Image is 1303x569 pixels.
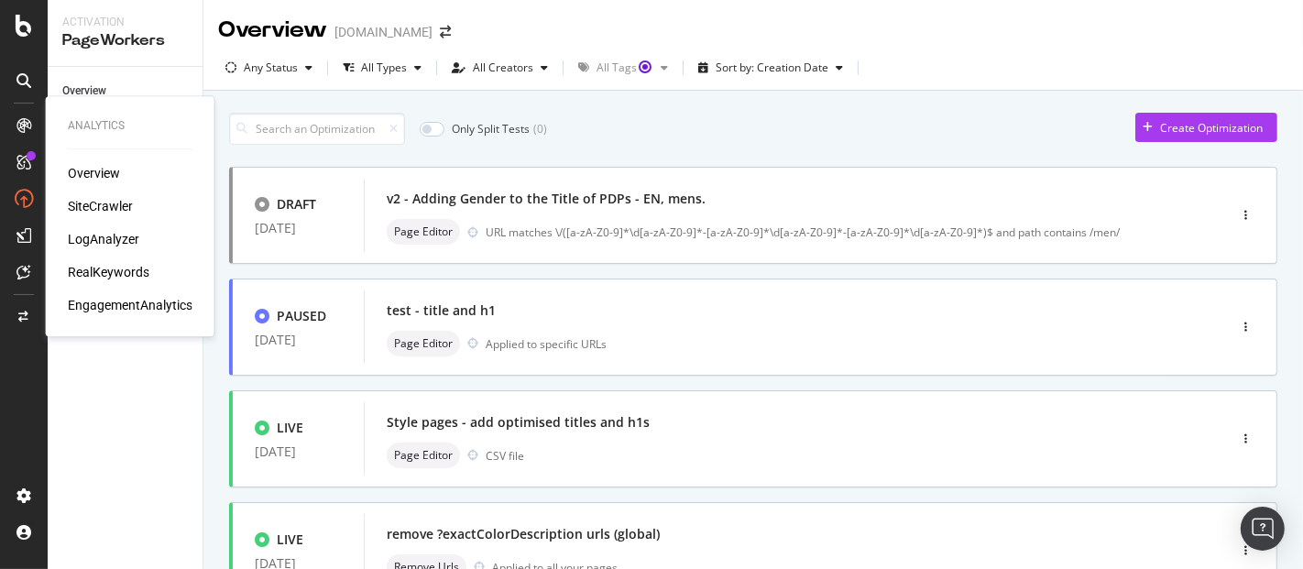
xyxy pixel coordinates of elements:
div: Analytics [68,118,192,134]
span: Page Editor [394,226,453,237]
div: [DATE] [255,221,342,235]
div: arrow-right-arrow-left [440,26,451,38]
div: [DOMAIN_NAME] [334,23,433,41]
button: Create Optimization [1135,113,1277,142]
a: RealKeywords [68,263,149,281]
a: SiteCrawler [68,197,133,215]
div: LIVE [277,419,303,437]
button: All Creators [444,53,555,82]
a: Overview [62,82,190,101]
div: [DATE] [255,333,342,347]
div: [DATE] [255,444,342,459]
div: DRAFT [277,195,316,213]
button: All Types [335,53,429,82]
div: v2 - Adding Gender to the Title of PDPs - EN, mens. [387,190,706,208]
a: Overview [68,164,120,182]
div: Applied to specific URLs [486,336,607,352]
div: remove ?exactColorDescription urls (global) [387,525,660,543]
div: Open Intercom Messenger [1241,507,1285,551]
div: Only Split Tests [452,121,530,137]
div: CSV file [486,448,524,464]
div: Tooltip anchor [637,59,653,75]
span: Page Editor [394,450,453,461]
div: neutral label [387,219,460,245]
div: Activation [62,15,188,30]
div: All Types [361,62,407,73]
div: Style pages - add optimised titles and h1s [387,413,650,432]
input: Search an Optimization [229,113,405,145]
div: All Creators [473,62,533,73]
div: ( 0 ) [533,121,547,137]
div: Overview [218,15,327,46]
div: Overview [62,82,106,101]
div: Create Optimization [1160,120,1263,136]
div: Sort by: Creation Date [716,62,828,73]
button: Sort by: Creation Date [691,53,850,82]
div: test - title and h1 [387,301,496,320]
a: EngagementAnalytics [68,296,192,314]
button: Any Status [218,53,320,82]
div: neutral label [387,443,460,468]
div: Any Status [244,62,298,73]
div: PageWorkers [62,30,188,51]
div: LIVE [277,531,303,549]
div: PAUSED [277,307,326,325]
span: Page Editor [394,338,453,349]
a: LogAnalyzer [68,230,139,248]
div: All Tags [597,62,653,73]
div: neutral label [387,331,460,356]
button: All TagsTooltip anchor [571,53,675,82]
div: URL matches \/([a-zA-Z0-9]*\d[a-zA-Z0-9]*-[a-zA-Z0-9]*\d[a-zA-Z0-9]*-[a-zA-Z0-9]*\d[a-zA-Z0-9]*)$... [486,224,1149,240]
